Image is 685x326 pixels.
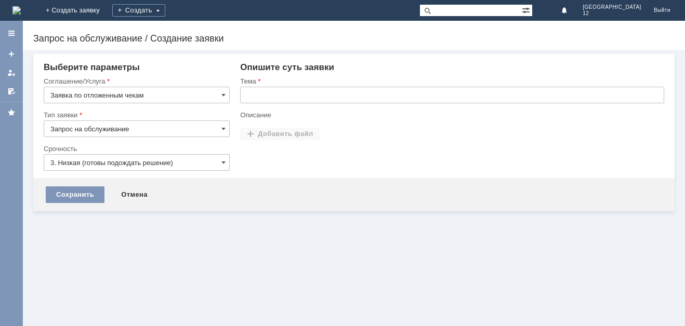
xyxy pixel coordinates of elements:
a: Перейти на домашнюю страницу [12,6,21,15]
div: Запрос на обслуживание / Создание заявки [33,33,675,44]
div: Соглашение/Услуга [44,78,228,85]
div: Описание [240,112,662,118]
div: Тип заявки [44,112,228,118]
div: Срочность [44,145,228,152]
img: logo [12,6,21,15]
span: [GEOGRAPHIC_DATA] [583,4,641,10]
div: Тема [240,78,662,85]
a: Мои согласования [3,83,20,100]
a: Мои заявки [3,64,20,81]
span: 12 [583,10,641,17]
span: Опишите суть заявки [240,62,334,72]
a: Создать заявку [3,46,20,62]
span: Выберите параметры [44,62,140,72]
div: Создать [112,4,165,17]
span: Расширенный поиск [522,5,532,15]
